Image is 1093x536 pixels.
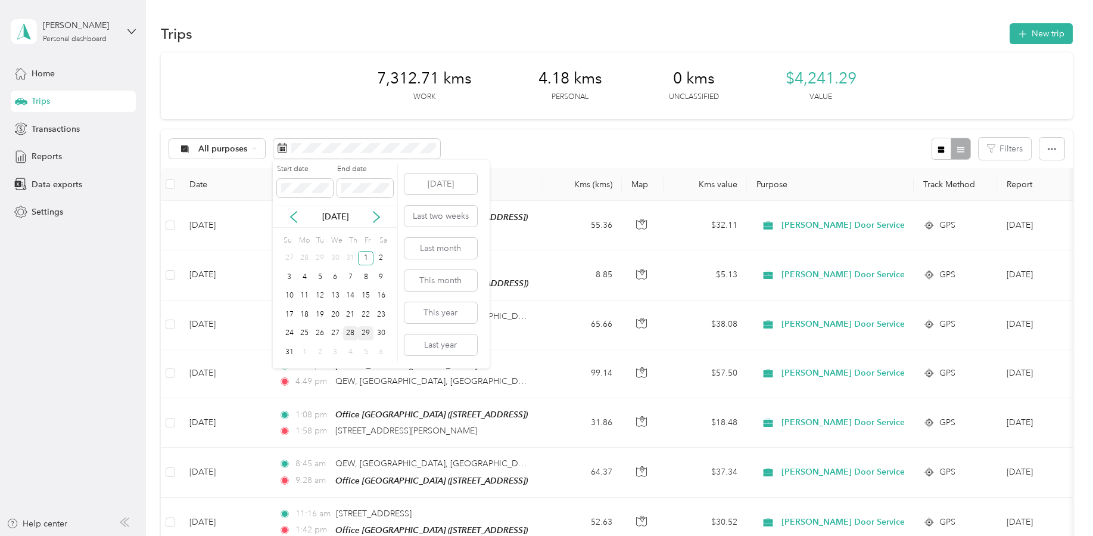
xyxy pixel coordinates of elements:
[335,458,627,469] span: QEW, [GEOGRAPHIC_DATA], [GEOGRAPHIC_DATA], [GEOGRAPHIC_DATA]
[404,302,477,323] button: This year
[180,398,269,448] td: [DATE]
[664,448,747,497] td: $37.34
[1026,469,1093,536] iframe: Everlance-gr Chat Button Frame
[781,466,905,479] span: [PERSON_NAME] Door Service
[7,518,67,530] button: Help center
[180,250,269,300] td: [DATE]
[358,345,373,360] div: 5
[335,476,528,485] span: Office [GEOGRAPHIC_DATA] ([STREET_ADDRESS])
[314,232,325,249] div: Tu
[328,251,343,266] div: 30
[404,334,477,355] button: Last year
[343,269,359,284] div: 7
[939,416,955,429] span: GPS
[282,232,293,249] div: Su
[377,69,472,88] span: 7,312.71 kms
[373,307,389,322] div: 23
[1010,23,1073,44] button: New trip
[552,92,588,103] p: Personal
[328,326,343,341] div: 27
[543,201,622,250] td: 55.36
[295,425,329,438] span: 1:58 pm
[373,289,389,303] div: 16
[939,516,955,529] span: GPS
[335,410,528,419] span: Office [GEOGRAPHIC_DATA] ([STREET_ADDRESS])
[282,345,297,360] div: 31
[809,92,832,103] p: Value
[282,289,297,303] div: 10
[404,173,477,194] button: [DATE]
[373,345,389,360] div: 6
[664,250,747,300] td: $5.13
[343,251,359,266] div: 31
[312,326,328,341] div: 26
[180,300,269,349] td: [DATE]
[914,168,997,201] th: Track Method
[373,269,389,284] div: 9
[295,457,329,470] span: 8:45 am
[373,251,389,266] div: 2
[312,289,328,303] div: 12
[543,300,622,349] td: 65.66
[347,232,358,249] div: Th
[335,525,528,535] span: Office [GEOGRAPHIC_DATA] ([STREET_ADDRESS])
[358,289,373,303] div: 15
[335,360,477,370] span: [STREET_ADDRESS][PERSON_NAME]
[669,92,719,103] p: Unclassified
[180,349,269,398] td: [DATE]
[337,164,393,175] label: End date
[543,349,622,398] td: 99.14
[543,250,622,300] td: 8.85
[786,69,857,88] span: $4,241.29
[295,474,329,487] span: 9:28 am
[939,219,955,232] span: GPS
[180,201,269,250] td: [DATE]
[282,326,297,341] div: 24
[939,318,955,331] span: GPS
[297,326,312,341] div: 25
[373,326,389,341] div: 30
[43,19,117,32] div: [PERSON_NAME]
[664,168,747,201] th: Kms value
[329,232,343,249] div: We
[312,307,328,322] div: 19
[343,289,359,303] div: 14
[180,168,269,201] th: Date
[781,516,905,529] span: [PERSON_NAME] Door Service
[161,27,192,40] h1: Trips
[781,416,905,429] span: [PERSON_NAME] Door Service
[781,318,905,331] span: [PERSON_NAME] Door Service
[362,232,373,249] div: Fr
[664,201,747,250] td: $32.11
[343,326,359,341] div: 28
[343,307,359,322] div: 21
[979,138,1031,160] button: Filters
[297,289,312,303] div: 11
[297,307,312,322] div: 18
[413,92,435,103] p: Work
[297,251,312,266] div: 28
[328,307,343,322] div: 20
[310,210,360,223] p: [DATE]
[543,398,622,448] td: 31.86
[543,168,622,201] th: Kms (kms)
[312,251,328,266] div: 29
[328,289,343,303] div: 13
[538,69,602,88] span: 4.18 kms
[939,268,955,281] span: GPS
[43,36,107,43] div: Personal dashboard
[404,206,477,227] button: Last two weeks
[269,168,543,201] th: Locations
[295,375,329,388] span: 4:49 pm
[32,67,55,80] span: Home
[32,95,50,107] span: Trips
[664,300,747,349] td: $38.08
[336,509,412,519] span: [STREET_ADDRESS]
[343,345,359,360] div: 4
[328,345,343,360] div: 3
[404,270,477,291] button: This month
[312,269,328,284] div: 5
[297,269,312,284] div: 4
[180,448,269,497] td: [DATE]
